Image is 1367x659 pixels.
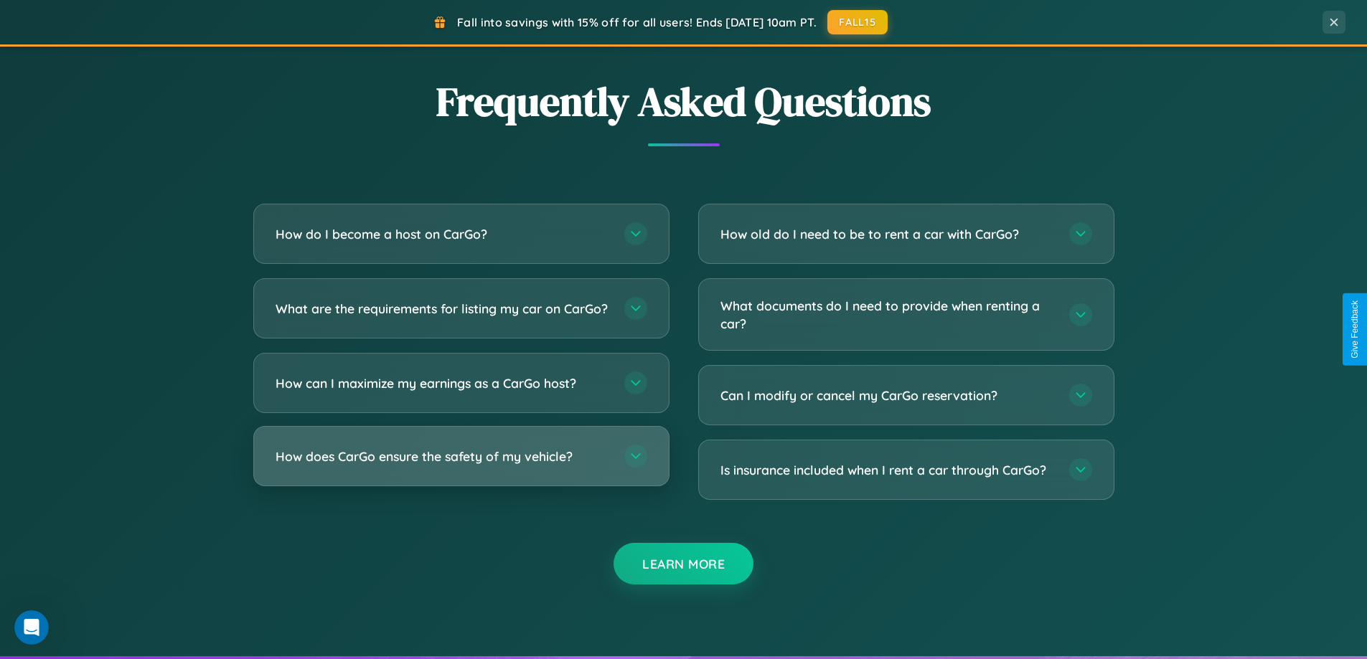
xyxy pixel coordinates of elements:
[720,387,1055,404] h3: Can I modify or cancel my CarGo reservation?
[720,297,1055,332] h3: What documents do I need to provide when renting a car?
[720,461,1055,479] h3: Is insurance included when I rent a car through CarGo?
[720,225,1055,243] h3: How old do I need to be to rent a car with CarGo?
[457,15,817,29] span: Fall into savings with 15% off for all users! Ends [DATE] 10am PT.
[276,374,610,392] h3: How can I maximize my earnings as a CarGo host?
[276,447,610,465] h3: How does CarGo ensure the safety of my vehicle?
[276,300,610,318] h3: What are the requirements for listing my car on CarGo?
[253,74,1114,129] h2: Frequently Asked Questions
[14,610,49,645] iframe: Intercom live chat
[614,543,753,584] button: Learn More
[276,225,610,243] h3: How do I become a host on CarGo?
[1350,300,1360,359] div: Give Feedback
[827,10,888,34] button: FALL15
